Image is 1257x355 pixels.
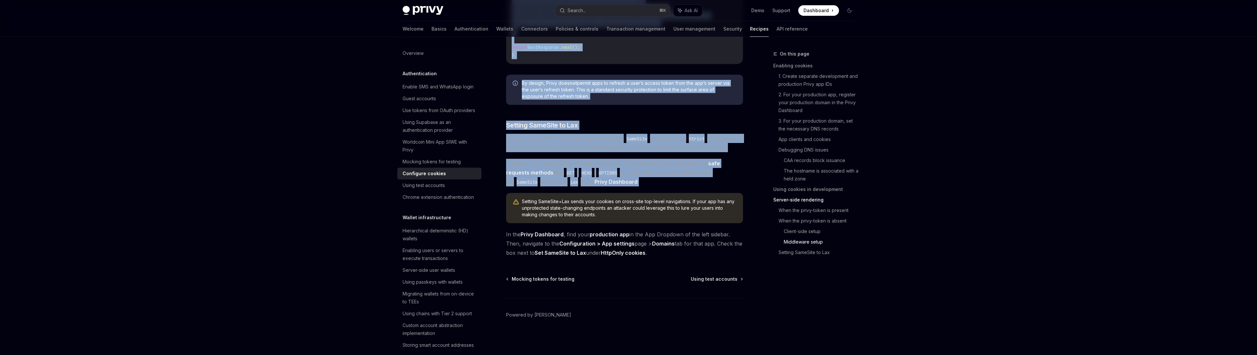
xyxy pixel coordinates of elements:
[779,216,860,226] a: When the privy-token is absent
[512,44,527,50] span: return
[844,5,855,16] button: Toggle dark mode
[559,44,562,50] span: .
[777,21,808,37] a: API reference
[784,166,860,184] a: The hostname is associated with a held zone
[397,105,481,116] a: Use tokens from OAuth providers
[596,169,620,177] code: OPTIONS
[512,276,574,282] span: Mocking tokens for testing
[779,247,860,258] a: Setting SameSite to Lax
[397,191,481,203] a: Chrome extension authentication
[780,50,809,58] span: On this page
[403,214,451,222] h5: Wallet infrastructure
[784,237,860,247] a: Middleware setup
[403,70,437,78] h5: Authentication
[568,178,581,186] code: Lax
[506,312,571,318] a: Powered by [PERSON_NAME]
[397,93,481,105] a: Guest accounts
[397,319,481,339] a: Custom account abstraction implementation
[522,198,736,218] span: Setting SameSite=Lax sends your cookies on cross-site top-level navigations. If your app has any ...
[579,169,594,177] code: HEAD
[506,121,578,130] span: Setting SameSite to Lax
[779,89,860,116] a: 2. For your production app, register your production domain in the Privy Dashboard
[403,158,461,166] div: Mocking tokens for testing
[601,249,645,256] strong: HttpOnly cookies
[779,134,860,145] a: App clients and cookies
[522,80,736,100] span: By design, Privy does permit apps to refresh a user’s access token from the app’s server via the ...
[403,193,474,201] div: Chrome extension authentication
[512,52,514,58] span: }
[397,276,481,288] a: Using passkeys with wallets
[750,21,769,37] a: Recipes
[431,21,447,37] a: Basics
[397,339,481,351] a: Storing smart account addresses
[403,83,474,91] div: Enable SMS and WhatsApp login
[772,7,790,14] a: Support
[403,290,477,306] div: Migrating wallets from on-device to TEEs
[403,266,455,274] div: Server-side user wallets
[562,44,572,50] span: next
[570,80,577,86] strong: not
[521,21,548,37] a: Connectors
[555,5,670,16] button: Search...⌘K
[773,60,860,71] a: Enabling cookies
[779,116,860,134] a: 3. For your production domain, set the necessary DNS records
[521,231,564,238] a: Privy Dashboard
[403,170,446,177] div: Configure cookies
[652,240,675,247] strong: Domains
[454,21,488,37] a: Authentication
[403,21,424,37] a: Welcome
[784,226,860,237] a: Client-side setup
[397,116,481,136] a: Using Supabase as an authentication provider
[397,264,481,276] a: Server-side user wallets
[397,168,481,179] a: Configure cookies
[556,21,598,37] a: Policies & controls
[403,118,477,134] div: Using Supabase as an authentication provider
[397,156,481,168] a: Mocking tokens for testing
[572,44,580,50] span: ();
[798,5,839,16] a: Dashboard
[527,44,559,50] span: NextResponse
[506,134,743,152] span: Cookies set by Privy are by default set with the attribute set to . This ensures that cookies are...
[506,230,743,257] span: In the , find your in the App Dropdown of the left sidebar. Then, navigate to the page > tab for ...
[673,21,715,37] a: User management
[779,71,860,89] a: 1. Create separate development and production Privy app IDs
[590,231,629,238] strong: production app
[397,179,481,191] a: Using test accounts
[403,49,424,57] div: Overview
[496,21,513,37] a: Wallets
[403,106,475,114] div: Use tokens from OAuth providers
[779,205,860,216] a: When the privy-token is present
[507,276,574,282] a: Mocking tokens for testing
[397,225,481,245] a: Hierarchical deterministic (HD) wallets
[691,276,737,282] span: Using test accounts
[773,195,860,205] a: Server-side rendering
[397,288,481,308] a: Migrating wallets from on-device to TEEs
[403,227,477,243] div: Hierarchical deterministic (HD) wallets
[514,178,540,186] code: SameSite
[513,81,519,87] svg: Info
[403,321,477,337] div: Custom account abstraction implementation
[685,7,698,14] span: Ask AI
[779,145,860,155] a: Debugging DNS issues
[624,135,650,142] code: SameSite
[594,178,638,185] a: Privy Dashboard
[403,310,472,318] div: Using chains with Tier 2 support
[513,199,519,205] svg: Warning
[723,21,742,37] a: Security
[803,7,829,14] span: Dashboard
[564,169,577,177] code: GET
[403,6,443,15] img: dark logo
[751,7,764,14] a: Demo
[403,278,463,286] div: Using passkeys with wallets
[397,245,481,264] a: Enabling users or servers to execute transactions
[403,181,445,189] div: Using test accounts
[568,7,586,14] div: Search...
[691,276,742,282] a: Using test accounts
[397,81,481,93] a: Enable SMS and WhatsApp login
[403,138,477,154] div: Worldcoin Mini App SIWE with Privy
[559,240,635,247] strong: Configuration > App settings
[403,95,436,103] div: Guest accounts
[403,247,477,262] div: Enabling users or servers to execute transactions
